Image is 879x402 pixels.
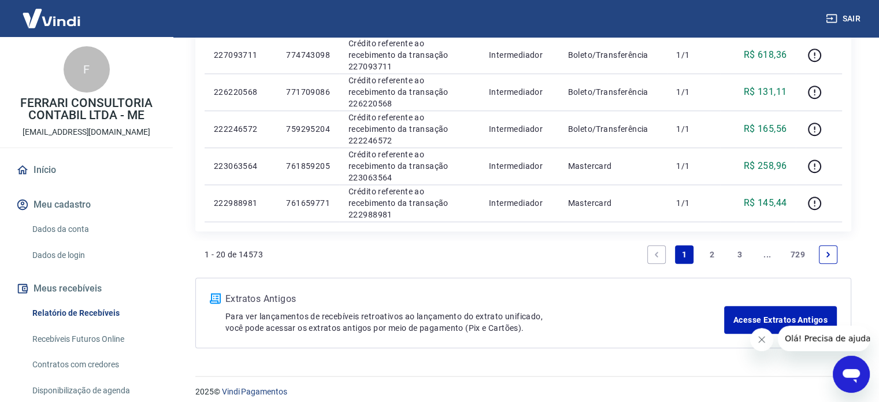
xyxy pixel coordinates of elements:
[489,86,550,98] p: Intermediador
[348,38,470,72] p: Crédito referente ao recebimento da transação 227093711
[28,353,159,377] a: Contratos com credores
[819,245,837,264] a: Next page
[750,328,773,351] iframe: Fechar mensagem
[286,86,330,98] p: 771709086
[348,149,470,183] p: Crédito referente ao recebimento da transação 223063564
[489,160,550,172] p: Intermediador
[489,123,550,135] p: Intermediador
[489,49,550,61] p: Intermediador
[744,159,787,173] p: R$ 258,96
[195,386,851,398] p: 2025 ©
[64,46,110,93] div: F
[28,217,159,241] a: Dados da conta
[568,160,658,172] p: Mastercard
[676,160,710,172] p: 1/1
[14,192,159,217] button: Meu cadastro
[758,245,777,264] a: Jump forward
[214,49,268,61] p: 227093711
[348,75,470,109] p: Crédito referente ao recebimento da transação 226220568
[23,126,150,138] p: [EMAIL_ADDRESS][DOMAIN_NAME]
[214,123,268,135] p: 222246572
[14,1,89,36] img: Vindi
[568,123,658,135] p: Boleto/Transferência
[348,112,470,146] p: Crédito referente ao recebimento da transação 222246572
[744,48,787,62] p: R$ 618,36
[568,197,658,209] p: Mastercard
[676,123,710,135] p: 1/1
[824,8,865,29] button: Sair
[778,326,870,351] iframe: Mensagem da empresa
[28,327,159,351] a: Recebíveis Futuros Online
[675,245,693,264] a: Page 1 is your current page
[643,241,842,268] ul: Pagination
[568,86,658,98] p: Boleto/Transferência
[348,186,470,220] p: Crédito referente ao recebimento da transação 222988981
[744,196,787,210] p: R$ 145,44
[14,157,159,183] a: Início
[286,49,330,61] p: 774743098
[214,86,268,98] p: 226220568
[9,97,164,121] p: FERRARI CONSULTORIA CONTABIL LTDA - ME
[724,306,837,334] a: Acesse Extratos Antigos
[210,293,221,304] img: ícone
[786,245,810,264] a: Page 729
[205,249,263,260] p: 1 - 20 de 14573
[286,197,330,209] p: 761659771
[14,276,159,301] button: Meus recebíveis
[286,160,330,172] p: 761859205
[744,85,787,99] p: R$ 131,11
[28,244,159,267] a: Dados de login
[214,160,268,172] p: 223063564
[489,197,550,209] p: Intermediador
[676,49,710,61] p: 1/1
[7,8,97,17] span: Olá! Precisa de ajuda?
[730,245,749,264] a: Page 3
[225,311,724,334] p: Para ver lançamentos de recebíveis retroativos ao lançamento do extrato unificado, você pode aces...
[225,292,724,306] p: Extratos Antigos
[676,86,710,98] p: 1/1
[744,122,787,136] p: R$ 165,56
[28,301,159,325] a: Relatório de Recebíveis
[222,387,287,396] a: Vindi Pagamentos
[833,356,870,393] iframe: Botão para abrir a janela de mensagens
[647,245,666,264] a: Previous page
[286,123,330,135] p: 759295204
[676,197,710,209] p: 1/1
[703,245,721,264] a: Page 2
[214,197,268,209] p: 222988981
[568,49,658,61] p: Boleto/Transferência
